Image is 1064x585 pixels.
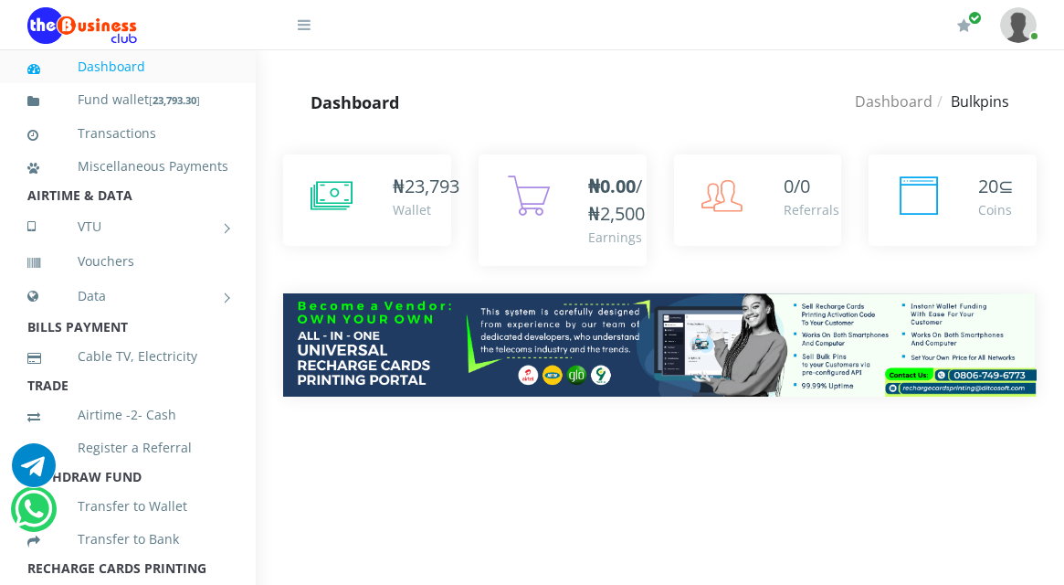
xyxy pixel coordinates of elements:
[27,7,137,44] img: Logo
[149,93,200,107] small: [ ]
[27,485,228,527] a: Transfer to Wallet
[153,93,196,107] b: 23,793.30
[855,91,932,112] a: Dashboard
[978,173,1014,200] div: ⊆
[283,293,1037,397] img: multitenant_rcp.png
[1000,7,1037,43] img: User
[311,91,399,113] strong: Dashboard
[27,273,228,319] a: Data
[674,154,842,246] a: 0/0 Referrals
[588,174,636,198] b: ₦0.00
[957,18,971,33] i: Renew/Upgrade Subscription
[27,335,228,378] a: Cable TV, Electricity
[393,173,459,200] div: ₦
[588,228,645,247] div: Earnings
[15,501,52,531] a: Chat for support
[27,46,228,88] a: Dashboard
[784,174,810,198] span: 0/0
[405,174,459,198] span: 23,793
[978,200,1014,219] div: Coins
[393,200,459,219] div: Wallet
[27,204,228,250] a: VTU
[27,79,228,122] a: Fund wallet[23,793.30]
[784,200,839,219] div: Referrals
[27,518,228,560] a: Transfer to Bank
[283,154,451,246] a: ₦23,793 Wallet
[27,427,228,469] a: Register a Referral
[27,145,228,187] a: Miscellaneous Payments
[968,11,982,25] span: Renew/Upgrade Subscription
[27,394,228,436] a: Airtime -2- Cash
[588,174,645,226] span: /₦2,500
[479,154,647,266] a: ₦0.00/₦2,500 Earnings
[932,90,1009,112] li: Bulkpins
[27,112,228,154] a: Transactions
[27,240,228,282] a: Vouchers
[12,457,56,487] a: Chat for support
[978,174,998,198] span: 20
